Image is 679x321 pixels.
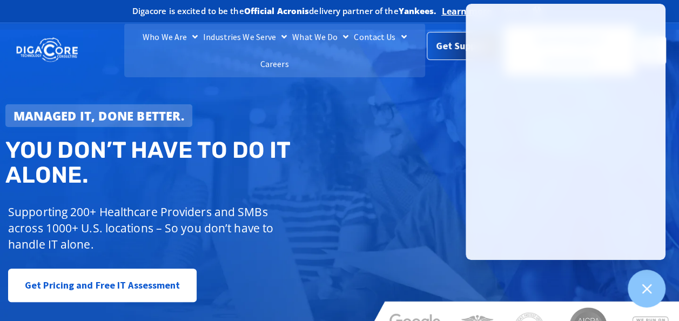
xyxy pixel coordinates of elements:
[200,23,290,50] a: Industries We Serve
[16,37,78,63] img: DigaCore Technology Consulting
[436,37,490,59] span: Get Support
[132,7,436,15] h2: Digacore is excited to be the delivery partner of the
[258,50,292,77] a: Careers
[140,23,200,50] a: Who We Are
[8,269,197,302] a: Get Pricing and Free IT Assessment
[466,4,665,260] iframe: Chatgenie Messenger
[441,6,492,17] a: Learn more
[25,275,180,296] span: Get Pricing and Free IT Assessment
[351,23,409,50] a: Contact Us
[5,138,347,188] h2: You don’t have to do IT alone.
[8,204,285,252] p: Supporting 200+ Healthcare Providers and SMBs across 1000+ U.S. locations – So you don’t have to ...
[124,23,425,77] nav: Menu
[14,108,184,124] strong: Managed IT, done better.
[427,34,499,62] a: Get Support
[399,5,436,16] b: Yankees.
[5,104,192,127] a: Managed IT, done better.
[244,5,310,16] b: Official Acronis
[290,23,351,50] a: What We Do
